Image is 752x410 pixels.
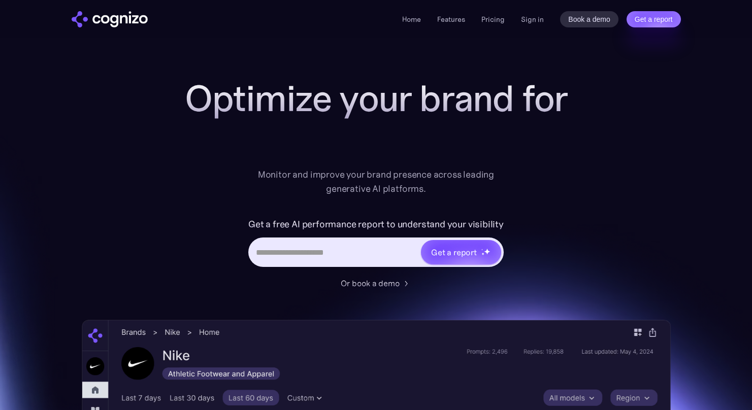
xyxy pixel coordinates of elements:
[521,13,544,25] a: Sign in
[481,252,485,256] img: star
[627,11,681,27] a: Get a report
[251,167,501,196] div: Monitor and improve your brand presence across leading generative AI platforms.
[248,216,504,272] form: Hero URL Input Form
[481,15,505,24] a: Pricing
[72,11,148,27] a: home
[420,239,502,265] a: Get a reportstarstarstar
[72,11,148,27] img: cognizo logo
[560,11,618,27] a: Book a demo
[481,249,483,250] img: star
[341,277,412,289] a: Or book a demo
[341,277,400,289] div: Or book a demo
[173,78,579,119] h1: Optimize your brand for
[484,248,491,255] img: star
[248,216,504,232] label: Get a free AI performance report to understand your visibility
[437,15,465,24] a: Features
[431,246,477,258] div: Get a report
[402,15,421,24] a: Home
